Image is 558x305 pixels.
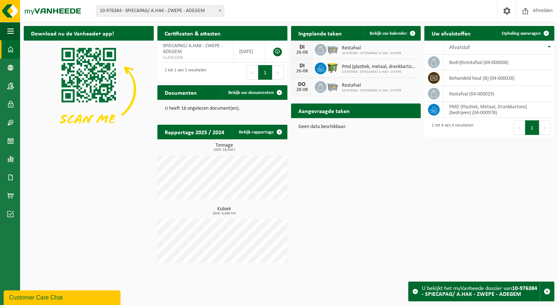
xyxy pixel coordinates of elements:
div: 1 tot 1 van 1 resultaten [161,64,206,80]
h2: Rapportage 2025 / 2024 [157,125,232,139]
a: Ophaling aanvragen [496,26,554,41]
a: Bekijk rapportage [233,125,287,139]
span: Bekijk uw documenten [228,90,274,95]
h2: Certificaten & attesten [157,26,228,40]
span: 10-976384 - SPIECAPAG/ A.HAK - ZWEPE - ADEGEM [97,6,224,16]
div: 1 tot 4 van 4 resultaten [428,120,473,136]
button: Next [539,120,551,135]
span: 10-976384 - SPIECAPAG/ A.HAK - ZWEPE [342,89,401,93]
img: WB-2500-GAL-GY-01 [326,43,339,55]
span: Restafval [342,83,401,89]
iframe: chat widget [4,289,122,305]
span: 2025: 4,400 m3 [161,212,287,215]
span: Restafval [342,45,401,51]
div: DI [295,44,309,50]
div: DI [295,63,309,69]
td: behandeld hout (B) (04-000028) [444,70,554,86]
span: 10-976384 - SPIECAPAG/ A.HAK - ZWEPE [342,70,417,74]
td: bedrijfsrestafval (04-000008) [444,54,554,70]
button: Previous [246,65,258,80]
span: VLA901600 [163,55,228,61]
span: Ophaling aanvragen [502,31,541,36]
h2: Aangevraagde taken [291,103,357,118]
a: Bekijk uw documenten [222,85,287,100]
img: WB-2500-GAL-GY-01 [326,80,339,93]
span: SPIECAPAG/ A.HAK - ZWEPE - ADEGEM [163,43,222,54]
h2: Uw afvalstoffen [424,26,478,40]
td: [DATE] [234,41,265,63]
span: Pmd (plastiek, metaal, drankkartons) (bedrijven) [342,64,417,70]
p: Geen data beschikbaar. [298,124,414,129]
span: 2025: 33,010 t [161,148,287,152]
h3: Tonnage [161,143,287,152]
h2: Ingeplande taken [291,26,349,40]
button: Previous [513,120,525,135]
p: U heeft 16 ongelezen document(en). [165,106,280,111]
div: DO [295,82,309,87]
strong: 10-976384 - SPIECAPAG/ A.HAK - ZWEPE - ADEGEM [422,286,537,297]
img: WB-1100-HPE-GN-50 [326,61,339,74]
div: U bekijkt het myVanheede dossier van [422,282,540,301]
span: Afvalstof [449,45,470,50]
h2: Download nu de Vanheede+ app! [24,26,121,40]
img: Download de VHEPlus App [24,41,154,138]
button: Next [272,65,284,80]
div: 26-08 [295,50,309,55]
div: 28-08 [295,87,309,93]
td: restafval (04-000029) [444,86,554,102]
span: 10-976384 - SPIECAPAG/ A.HAK - ZWEPE - ADEGEM [96,5,224,16]
div: 26-08 [295,69,309,74]
a: Bekijk uw kalender [364,26,420,41]
td: PMD (Plastiek, Metaal, Drankkartons) (bedrijven) (04-000978) [444,102,554,118]
button: 1 [525,120,539,135]
span: 10-976384 - SPIECAPAG/ A.HAK - ZWEPE [342,51,401,56]
h3: Kubiek [161,207,287,215]
span: Bekijk uw kalender [370,31,407,36]
h2: Documenten [157,85,204,99]
button: 1 [258,65,272,80]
